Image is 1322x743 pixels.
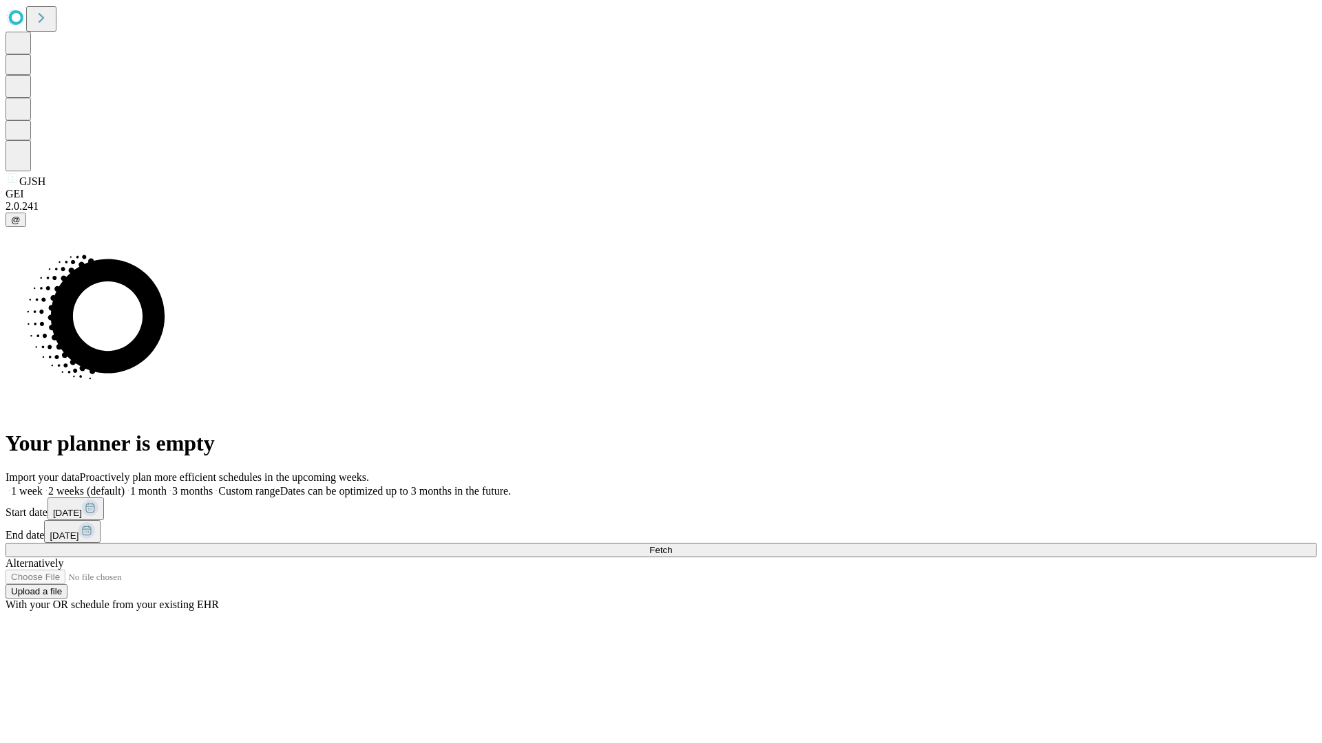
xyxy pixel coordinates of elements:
div: End date [6,520,1316,543]
span: With your OR schedule from your existing EHR [6,599,219,610]
span: @ [11,215,21,225]
button: Upload a file [6,584,67,599]
button: [DATE] [44,520,101,543]
span: 2 weeks (default) [48,485,125,497]
span: Custom range [218,485,280,497]
button: [DATE] [48,497,104,520]
span: [DATE] [50,530,78,541]
span: Dates can be optimized up to 3 months in the future. [280,485,511,497]
button: Fetch [6,543,1316,557]
span: 1 month [130,485,167,497]
span: 3 months [172,485,213,497]
div: 2.0.241 [6,200,1316,213]
span: GJSH [19,175,45,187]
span: 1 week [11,485,43,497]
span: Proactively plan more efficient schedules in the upcoming weeks. [80,471,369,483]
button: @ [6,213,26,227]
h1: Your planner is empty [6,431,1316,456]
span: Import your data [6,471,80,483]
span: Fetch [649,545,672,555]
span: Alternatively [6,557,63,569]
div: GEI [6,188,1316,200]
div: Start date [6,497,1316,520]
span: [DATE] [53,508,82,518]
